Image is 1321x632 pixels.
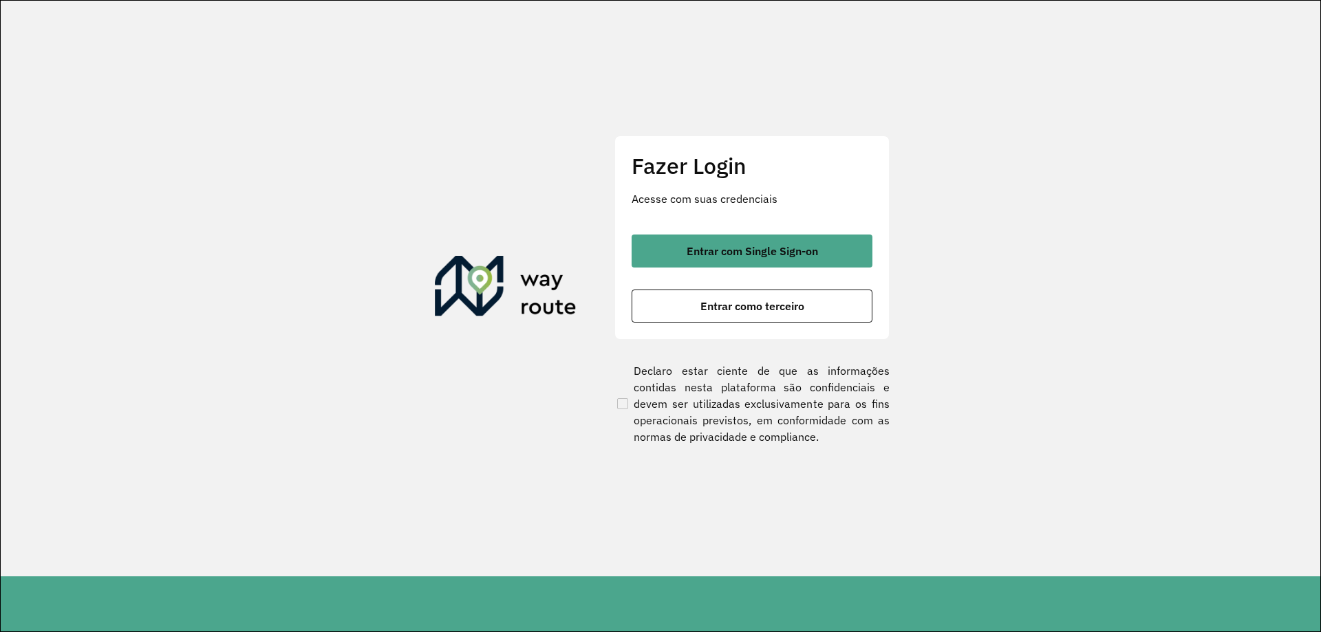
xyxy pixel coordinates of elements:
img: Roteirizador AmbevTech [435,256,577,322]
h2: Fazer Login [632,153,872,179]
span: Entrar com Single Sign-on [687,246,818,257]
button: button [632,235,872,268]
p: Acesse com suas credenciais [632,190,872,207]
span: Entrar como terceiro [700,301,804,312]
button: button [632,290,872,323]
label: Declaro estar ciente de que as informações contidas nesta plataforma são confidenciais e devem se... [614,362,890,445]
